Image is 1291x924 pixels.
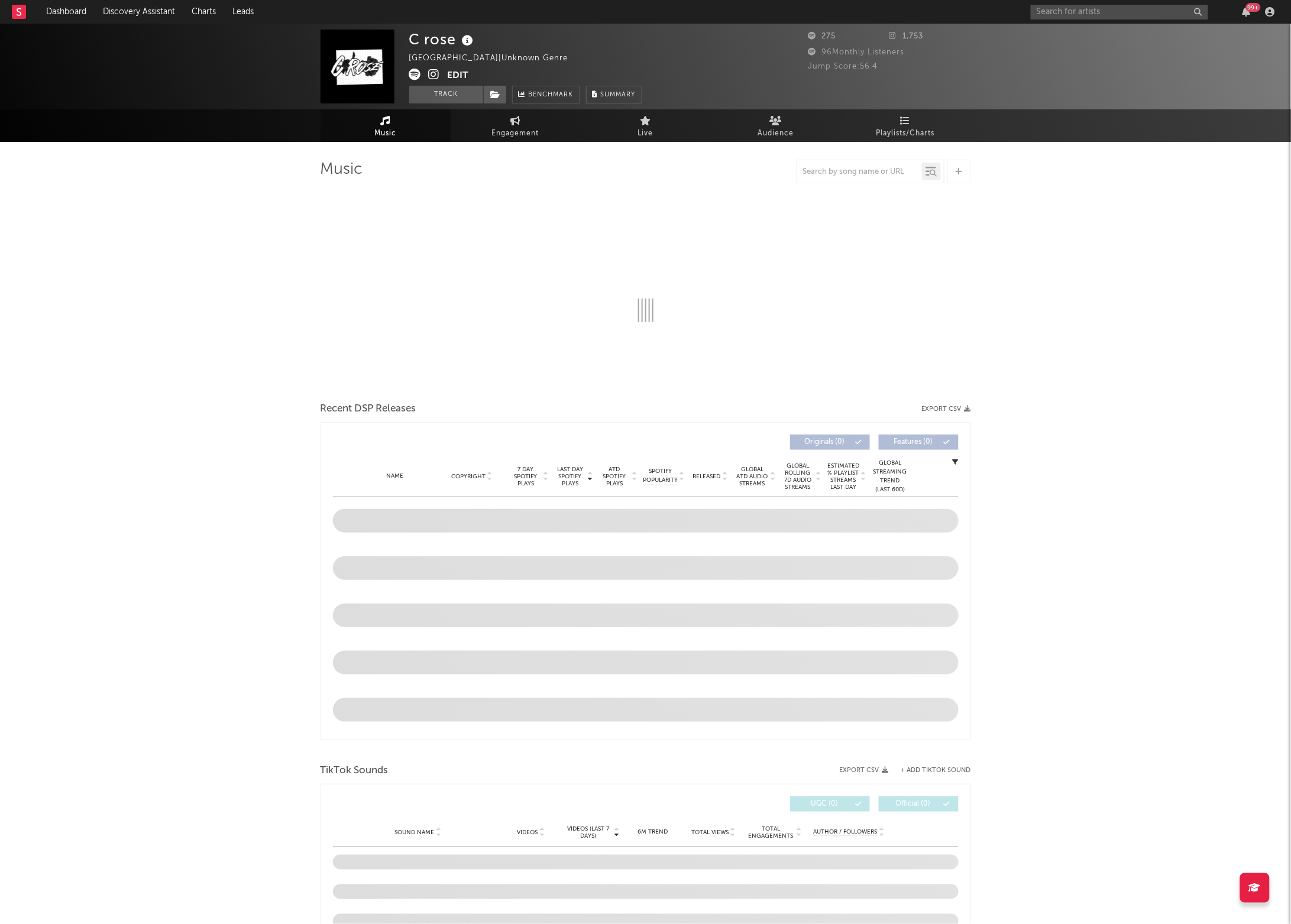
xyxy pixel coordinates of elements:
[395,829,435,836] span: Sound Name
[448,69,469,83] button: Edit
[889,33,924,40] span: 1,753
[409,30,477,49] div: C rose
[873,459,908,494] div: Global Streaming Trend (Last 60D)
[321,764,389,778] span: TikTok Sounds
[321,402,416,416] span: Recent DSP Releases
[599,466,630,487] span: ATD Spotify Plays
[814,828,878,836] span: Author / Followers
[736,466,769,487] span: Global ATD Audio Streams
[625,828,680,837] div: 6M Trend
[808,63,878,70] span: Jump Score: 56.4
[510,466,542,487] span: 7 Day Spotify Plays
[492,127,539,141] span: Engagement
[1246,3,1261,12] div: 99 +
[517,829,538,836] span: Videos
[564,825,612,839] span: Videos (last 7 days)
[693,473,721,480] span: Released
[512,86,580,103] a: Benchmark
[876,127,935,141] span: Playlists/Charts
[790,435,870,450] button: Originals(0)
[808,48,905,56] span: 96 Monthly Listeners
[922,406,971,413] button: Export CSV
[1031,5,1208,20] input: Search for artists
[1243,7,1251,17] button: 99+
[886,439,941,446] span: Features ( 0 )
[879,435,959,450] button: Features(0)
[581,109,711,142] a: Live
[409,51,582,66] div: [GEOGRAPHIC_DATA] | Unknown Genre
[758,127,794,141] span: Audience
[808,33,836,40] span: 275
[711,109,841,142] a: Audience
[555,466,586,487] span: Last Day Spotify Plays
[901,767,971,774] button: + Add TikTok Sound
[879,796,959,812] button: Official(0)
[643,467,678,485] span: Spotify Popularity
[529,88,574,102] span: Benchmark
[638,127,653,141] span: Live
[321,109,451,142] a: Music
[586,86,642,103] button: Summary
[889,767,971,774] button: + Add TikTok Sound
[797,167,922,177] input: Search by song name or URL
[451,473,486,480] span: Copyright
[451,109,581,142] a: Engagement
[374,127,396,141] span: Music
[601,92,636,98] span: Summary
[886,800,941,808] span: Official ( 0 )
[782,462,814,491] span: Global Rolling 7D Audio Streams
[691,829,729,836] span: Total Views
[747,825,795,839] span: Total Engagements
[409,86,483,103] button: Track
[827,462,860,491] span: Estimated % Playlist Streams Last Day
[798,800,852,808] span: UGC ( 0 )
[790,796,870,812] button: UGC(0)
[841,109,971,142] a: Playlists/Charts
[357,472,434,481] div: Name
[840,767,889,774] button: Export CSV
[798,439,852,446] span: Originals ( 0 )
